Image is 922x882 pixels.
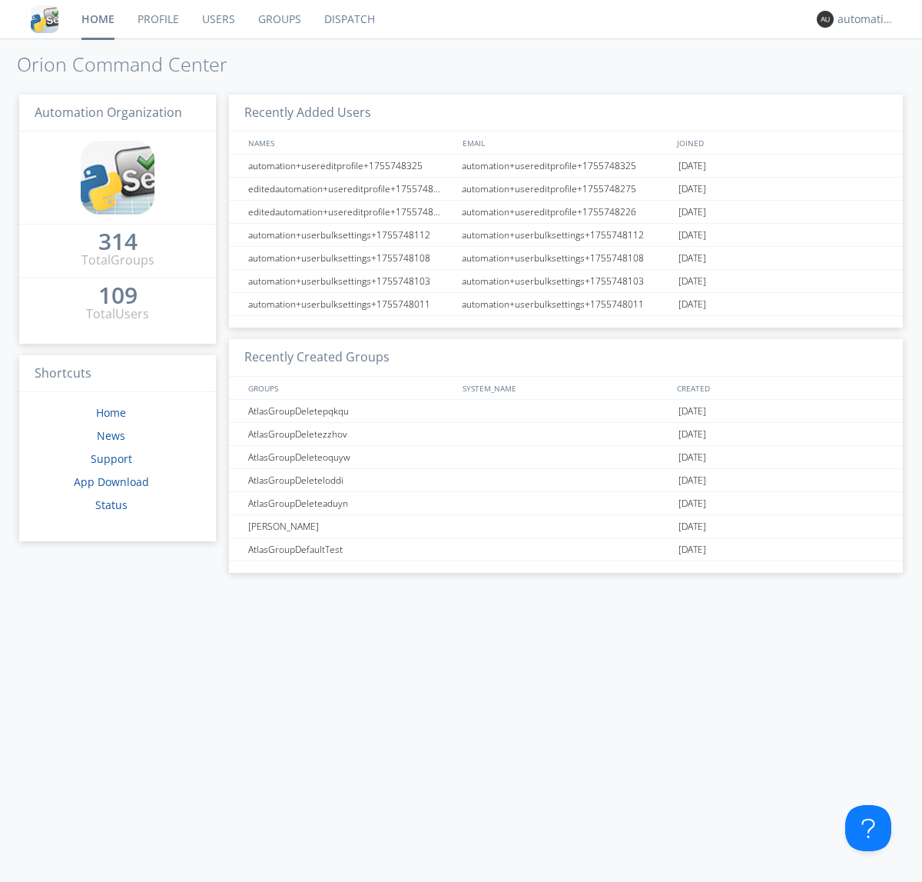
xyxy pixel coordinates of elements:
[244,515,457,538] div: [PERSON_NAME]
[229,270,903,293] a: automation+userbulksettings+1755748103automation+userbulksettings+1755748103[DATE]
[673,377,888,399] div: CREATED
[244,400,457,422] div: AtlasGroupDeletepqkqu
[229,95,903,132] h3: Recently Added Users
[678,247,706,270] span: [DATE]
[678,224,706,247] span: [DATE]
[229,515,903,538] a: [PERSON_NAME][DATE]
[91,451,132,466] a: Support
[98,288,138,303] div: 109
[678,178,706,201] span: [DATE]
[96,405,126,420] a: Home
[678,400,706,423] span: [DATE]
[229,469,903,492] a: AtlasGroupDeleteloddi[DATE]
[678,492,706,515] span: [DATE]
[458,155,675,177] div: automation+usereditprofile+1755748325
[81,141,154,215] img: cddb5a64eb264b2086981ab96f4c1ba7
[458,270,675,292] div: automation+userbulksettings+1755748103
[86,305,149,323] div: Total Users
[95,498,128,512] a: Status
[673,131,888,154] div: JOINED
[244,446,457,468] div: AtlasGroupDeleteoquyw
[678,423,706,446] span: [DATE]
[244,423,457,445] div: AtlasGroupDeletezzhov
[244,224,457,246] div: automation+userbulksettings+1755748112
[31,5,58,33] img: cddb5a64eb264b2086981ab96f4c1ba7
[845,805,891,851] iframe: Toggle Customer Support
[459,131,673,154] div: EMAIL
[244,270,457,292] div: automation+userbulksettings+1755748103
[244,492,457,514] div: AtlasGroupDeleteaduyn
[244,469,457,491] div: AtlasGroupDeleteloddi
[678,538,706,561] span: [DATE]
[244,293,457,315] div: automation+userbulksettings+1755748011
[244,155,457,177] div: automation+usereditprofile+1755748325
[98,288,138,305] a: 109
[229,538,903,561] a: AtlasGroupDefaultTest[DATE]
[678,293,706,316] span: [DATE]
[458,224,675,246] div: automation+userbulksettings+1755748112
[229,446,903,469] a: AtlasGroupDeleteoquyw[DATE]
[229,293,903,316] a: automation+userbulksettings+1755748011automation+userbulksettings+1755748011[DATE]
[244,538,457,561] div: AtlasGroupDefaultTest
[81,251,154,269] div: Total Groups
[678,446,706,469] span: [DATE]
[458,201,675,223] div: automation+usereditprofile+1755748226
[678,469,706,492] span: [DATE]
[19,355,216,393] h3: Shortcuts
[98,234,138,249] div: 314
[229,155,903,178] a: automation+usereditprofile+1755748325automation+usereditprofile+1755748325[DATE]
[837,12,895,27] div: automation+atlas0035
[229,224,903,247] a: automation+userbulksettings+1755748112automation+userbulksettings+1755748112[DATE]
[678,201,706,224] span: [DATE]
[35,104,182,121] span: Automation Organization
[458,293,675,315] div: automation+userbulksettings+1755748011
[229,339,903,377] h3: Recently Created Groups
[229,201,903,224] a: editedautomation+usereditprofile+1755748226automation+usereditprofile+1755748226[DATE]
[459,377,673,399] div: SYSTEM_NAME
[229,492,903,515] a: AtlasGroupDeleteaduyn[DATE]
[229,400,903,423] a: AtlasGroupDeletepqkqu[DATE]
[678,270,706,293] span: [DATE]
[229,423,903,446] a: AtlasGroupDeletezzhov[DATE]
[244,201,457,223] div: editedautomation+usereditprofile+1755748226
[98,234,138,251] a: 314
[74,474,149,489] a: App Download
[229,247,903,270] a: automation+userbulksettings+1755748108automation+userbulksettings+1755748108[DATE]
[97,428,125,443] a: News
[244,247,457,269] div: automation+userbulksettings+1755748108
[458,247,675,269] div: automation+userbulksettings+1755748108
[244,131,455,154] div: NAMES
[244,377,455,399] div: GROUPS
[244,178,457,200] div: editedautomation+usereditprofile+1755748275
[678,155,706,178] span: [DATE]
[229,178,903,201] a: editedautomation+usereditprofile+1755748275automation+usereditprofile+1755748275[DATE]
[458,178,675,200] div: automation+usereditprofile+1755748275
[817,11,834,28] img: 373638.png
[678,515,706,538] span: [DATE]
